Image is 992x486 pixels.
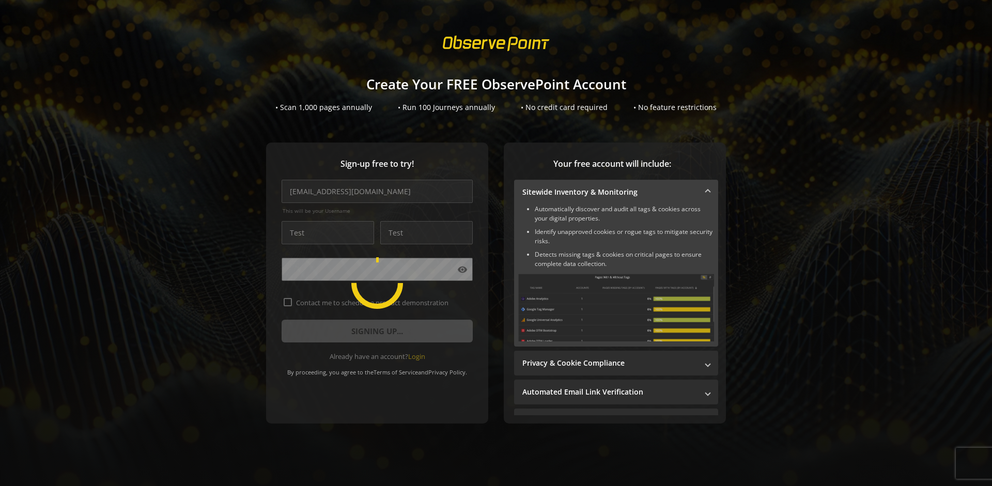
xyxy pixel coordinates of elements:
[514,409,718,433] mat-expansion-panel-header: Performance Monitoring with Web Vitals
[535,227,714,246] li: Identify unapproved cookies or rogue tags to mitigate security risks.
[514,158,710,170] span: Your free account will include:
[282,362,473,376] div: By proceeding, you agree to the and .
[514,180,718,205] mat-expansion-panel-header: Sitewide Inventory & Monitoring
[518,274,714,341] img: Sitewide Inventory & Monitoring
[398,102,495,113] div: • Run 100 Journeys annually
[522,358,698,368] mat-panel-title: Privacy & Cookie Compliance
[535,250,714,269] li: Detects missing tags & cookies on critical pages to ensure complete data collection.
[374,368,418,376] a: Terms of Service
[282,158,473,170] span: Sign-up free to try!
[514,380,718,404] mat-expansion-panel-header: Automated Email Link Verification
[522,187,698,197] mat-panel-title: Sitewide Inventory & Monitoring
[521,102,608,113] div: • No credit card required
[535,205,714,223] li: Automatically discover and audit all tags & cookies across your digital properties.
[428,368,466,376] a: Privacy Policy
[275,102,372,113] div: • Scan 1,000 pages annually
[633,102,717,113] div: • No feature restrictions
[514,205,718,347] div: Sitewide Inventory & Monitoring
[522,387,698,397] mat-panel-title: Automated Email Link Verification
[514,351,718,375] mat-expansion-panel-header: Privacy & Cookie Compliance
